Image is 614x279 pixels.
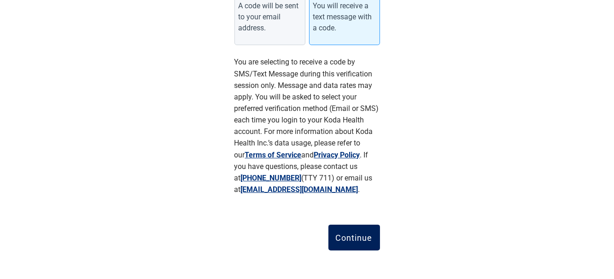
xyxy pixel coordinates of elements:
[314,151,360,159] a: Privacy Policy
[239,0,301,34] div: A code will be sent to your email address.
[241,185,358,194] a: [EMAIL_ADDRESS][DOMAIN_NAME]
[313,0,376,34] div: You will receive a text message with a code.
[234,56,380,195] p: You are selecting to receive a code by SMS/Text Message during this verification session only. Me...
[241,174,302,182] a: [PHONE_NUMBER]
[245,151,302,159] a: Terms of Service
[328,225,380,250] button: Continue
[336,233,373,242] div: Continue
